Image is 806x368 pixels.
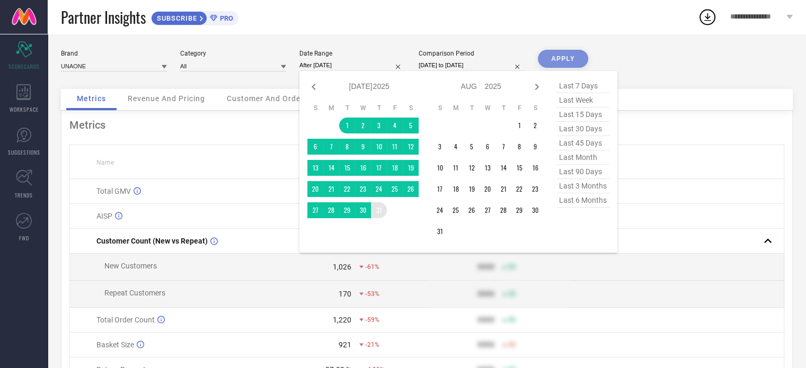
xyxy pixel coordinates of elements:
[96,212,112,220] span: AISP
[61,6,146,28] span: Partner Insights
[387,118,403,133] td: Fri Jul 04 2025
[333,316,351,324] div: 1,220
[403,118,419,133] td: Sat Jul 05 2025
[339,139,355,155] td: Tue Jul 08 2025
[432,181,448,197] td: Sun Aug 17 2025
[307,202,323,218] td: Sun Jul 27 2025
[323,104,339,112] th: Monday
[355,181,371,197] td: Wed Jul 23 2025
[355,104,371,112] th: Wednesday
[495,160,511,176] td: Thu Aug 14 2025
[371,202,387,218] td: Thu Jul 31 2025
[464,202,480,218] td: Tue Aug 26 2025
[323,160,339,176] td: Mon Jul 14 2025
[104,289,165,297] span: Repeat Customers
[556,93,609,107] span: last week
[511,118,527,133] td: Fri Aug 01 2025
[432,160,448,176] td: Sun Aug 10 2025
[464,139,480,155] td: Tue Aug 05 2025
[77,94,106,103] span: Metrics
[477,290,494,298] div: 9999
[511,139,527,155] td: Fri Aug 08 2025
[432,202,448,218] td: Sun Aug 24 2025
[19,234,29,242] span: FWD
[152,14,200,22] span: SUBSCRIBE
[419,60,525,71] input: Select comparison period
[371,181,387,197] td: Thu Jul 24 2025
[323,181,339,197] td: Mon Jul 21 2025
[355,118,371,133] td: Wed Jul 02 2025
[371,118,387,133] td: Thu Jul 03 2025
[448,202,464,218] td: Mon Aug 25 2025
[556,150,609,165] span: last month
[333,263,351,271] div: 1,026
[419,50,525,57] div: Comparison Period
[365,316,379,324] span: -59%
[527,104,543,112] th: Saturday
[307,80,320,93] div: Previous month
[527,181,543,197] td: Sat Aug 23 2025
[339,104,355,112] th: Tuesday
[448,160,464,176] td: Mon Aug 11 2025
[365,263,379,271] span: -61%
[96,340,134,349] span: Basket Size
[307,181,323,197] td: Sun Jul 20 2025
[527,160,543,176] td: Sat Aug 16 2025
[477,340,494,349] div: 9999
[387,104,403,112] th: Friday
[556,179,609,193] span: last 3 months
[339,160,355,176] td: Tue Jul 15 2025
[508,290,516,298] span: 50
[355,139,371,155] td: Wed Jul 09 2025
[299,60,405,71] input: Select date range
[355,202,371,218] td: Wed Jul 30 2025
[355,160,371,176] td: Wed Jul 16 2025
[217,14,233,22] span: PRO
[96,159,114,166] span: Name
[371,139,387,155] td: Thu Jul 10 2025
[508,316,516,324] span: 50
[10,105,39,113] span: WORKSPACE
[511,202,527,218] td: Fri Aug 29 2025
[104,262,157,270] span: New Customers
[8,62,40,70] span: SCORECARDS
[511,104,527,112] th: Friday
[96,316,155,324] span: Total Order Count
[480,104,495,112] th: Wednesday
[339,181,355,197] td: Tue Jul 22 2025
[480,202,495,218] td: Wed Aug 27 2025
[448,139,464,155] td: Mon Aug 04 2025
[387,181,403,197] td: Fri Jul 25 2025
[464,104,480,112] th: Tuesday
[365,290,379,298] span: -53%
[556,79,609,93] span: last 7 days
[365,341,379,348] span: -21%
[323,139,339,155] td: Mon Jul 07 2025
[480,181,495,197] td: Wed Aug 20 2025
[480,139,495,155] td: Wed Aug 06 2025
[511,160,527,176] td: Fri Aug 15 2025
[307,160,323,176] td: Sun Jul 13 2025
[477,263,494,271] div: 9999
[530,80,543,93] div: Next month
[477,316,494,324] div: 9999
[495,202,511,218] td: Thu Aug 28 2025
[464,160,480,176] td: Tue Aug 12 2025
[180,50,286,57] div: Category
[432,139,448,155] td: Sun Aug 03 2025
[508,341,516,348] span: 50
[527,118,543,133] td: Sat Aug 02 2025
[151,8,238,25] a: SUBSCRIBEPRO
[556,122,609,136] span: last 30 days
[323,202,339,218] td: Mon Jul 28 2025
[403,160,419,176] td: Sat Jul 19 2025
[339,340,351,349] div: 921
[464,181,480,197] td: Tue Aug 19 2025
[448,181,464,197] td: Mon Aug 18 2025
[371,104,387,112] th: Thursday
[307,139,323,155] td: Sun Jul 06 2025
[448,104,464,112] th: Monday
[556,136,609,150] span: last 45 days
[495,181,511,197] td: Thu Aug 21 2025
[299,50,405,57] div: Date Range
